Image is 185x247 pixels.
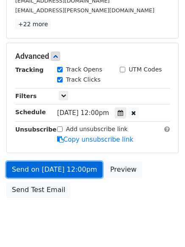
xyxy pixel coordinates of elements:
strong: Unsubscribe [15,126,57,133]
strong: Tracking [15,66,44,73]
label: Track Clicks [66,75,101,84]
small: [EMAIL_ADDRESS][PERSON_NAME][DOMAIN_NAME] [15,7,155,14]
span: [DATE] 12:00pm [57,109,109,117]
h5: Advanced [15,52,170,61]
label: Track Opens [66,65,102,74]
a: Copy unsubscribe link [57,136,133,143]
strong: Filters [15,93,37,99]
a: Preview [105,162,142,178]
a: +22 more [15,19,51,30]
label: Add unsubscribe link [66,125,128,134]
a: Send Test Email [6,182,71,198]
label: UTM Codes [129,65,162,74]
strong: Schedule [15,109,46,115]
iframe: Chat Widget [143,206,185,247]
a: Send on [DATE] 12:00pm [6,162,102,178]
